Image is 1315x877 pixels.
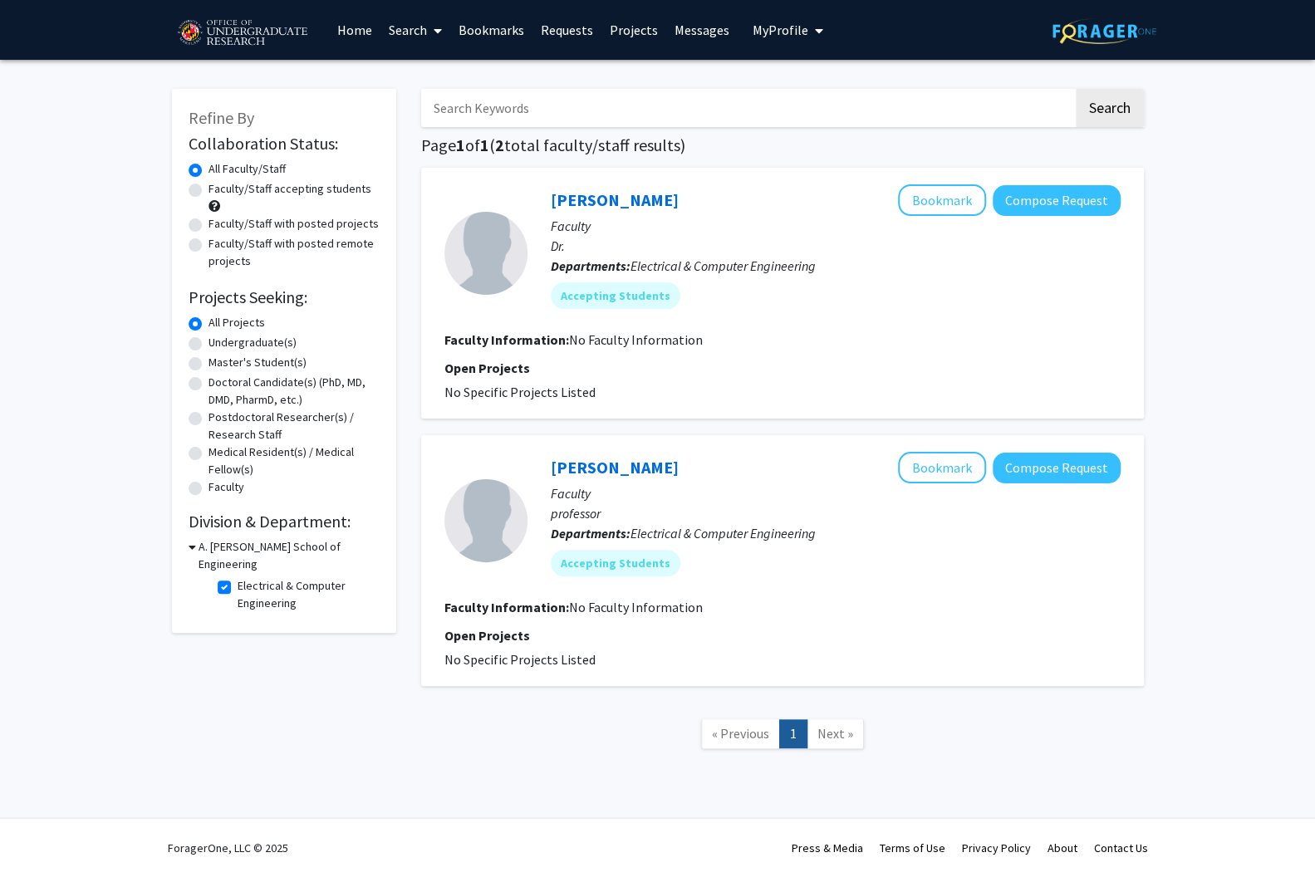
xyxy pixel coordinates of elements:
[666,1,738,59] a: Messages
[189,107,254,128] span: Refine By
[199,538,380,573] h3: A. [PERSON_NAME] School of Engineering
[421,135,1144,155] h1: Page of ( total faculty/staff results)
[444,384,596,400] span: No Specific Projects Listed
[551,216,1121,236] p: Faculty
[238,577,375,612] label: Electrical & Computer Engineering
[551,525,631,541] b: Departments:
[1052,18,1156,44] img: ForagerOne Logo
[792,840,863,855] a: Press & Media
[993,453,1121,483] button: Compose Request to Wesley Lawson
[172,12,312,54] img: University of Maryland Logo
[444,358,1121,378] p: Open Projects
[495,135,504,155] span: 2
[209,235,380,270] label: Faculty/Staff with posted remote projects
[551,282,680,309] mat-chip: Accepting Students
[480,135,489,155] span: 1
[189,134,380,154] h2: Collaboration Status:
[444,651,596,668] span: No Specific Projects Listed
[712,725,769,742] span: « Previous
[209,215,379,233] label: Faculty/Staff with posted projects
[189,512,380,532] h2: Division & Department:
[898,452,986,483] button: Add Wesley Lawson to Bookmarks
[209,478,244,496] label: Faculty
[701,719,780,748] a: Previous Page
[444,599,569,615] b: Faculty Information:
[209,160,286,178] label: All Faculty/Staff
[551,550,680,576] mat-chip: Accepting Students
[551,257,631,274] b: Departments:
[421,703,1144,770] nav: Page navigation
[551,236,1121,256] p: Dr.
[1048,840,1077,855] a: About
[880,840,945,855] a: Terms of Use
[456,135,465,155] span: 1
[1094,840,1148,855] a: Contact Us
[444,625,1121,645] p: Open Projects
[380,1,450,59] a: Search
[569,599,703,615] span: No Faculty Information
[631,257,816,274] span: Electrical & Computer Engineering
[209,314,265,331] label: All Projects
[551,483,1121,503] p: Faculty
[993,185,1121,216] button: Compose Request to Jeffrey Schwartz
[450,1,532,59] a: Bookmarks
[209,180,371,198] label: Faculty/Staff accepting students
[551,503,1121,523] p: professor
[532,1,601,59] a: Requests
[421,89,1073,127] input: Search Keywords
[209,354,307,371] label: Master's Student(s)
[1076,89,1144,127] button: Search
[444,331,569,348] b: Faculty Information:
[807,719,864,748] a: Next Page
[12,802,71,865] iframe: Chat
[209,409,380,443] label: Postdoctoral Researcher(s) / Research Staff
[569,331,703,348] span: No Faculty Information
[209,374,380,409] label: Doctoral Candidate(s) (PhD, MD, DMD, PharmD, etc.)
[779,719,807,748] a: 1
[898,184,986,216] button: Add Jeffrey Schwartz to Bookmarks
[551,189,679,210] a: [PERSON_NAME]
[168,819,288,877] div: ForagerOne, LLC © 2025
[189,287,380,307] h2: Projects Seeking:
[753,22,808,38] span: My Profile
[209,334,297,351] label: Undergraduate(s)
[631,525,816,541] span: Electrical & Computer Engineering
[601,1,666,59] a: Projects
[329,1,380,59] a: Home
[817,725,853,742] span: Next »
[551,457,679,478] a: [PERSON_NAME]
[962,840,1031,855] a: Privacy Policy
[209,443,380,478] label: Medical Resident(s) / Medical Fellow(s)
